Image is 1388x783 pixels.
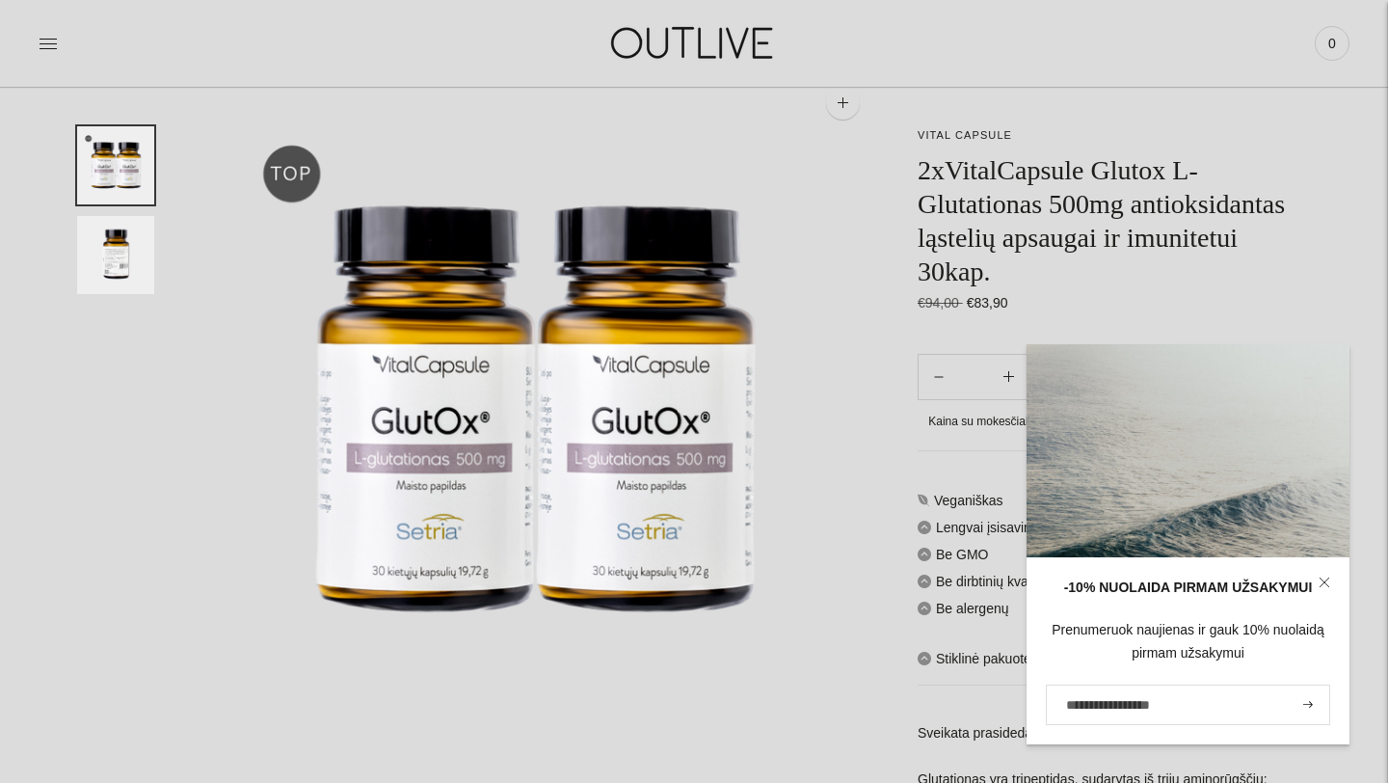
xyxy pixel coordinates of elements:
div: Prenumeruok naujienas ir gauk 10% nuolaidą pirmam užsakymui [1046,619,1330,665]
button: Subtract product quantity [988,354,1029,400]
h1: 2xVitalCapsule Glutox L-Glutationas 500mg antioksidantas ląstelių apsaugai ir imunitetui 30kap. [918,153,1311,288]
div: Kaina su mokesčiais. apskaičiuojama apmokėjimo metu. [918,412,1311,432]
img: 2xVitalCapsule Glutox L-Glutationas 500mg antioksidantas ląstelių apsaugai ir imunitetui 30kap. [193,67,879,753]
button: Translation missing: en.general.accessibility.image_thumbail [77,216,154,294]
img: OUTLIVE [574,10,814,76]
span: €83,90 [967,295,1008,310]
a: 0 [1315,22,1349,65]
a: VITAL CAPSULE [918,129,1012,141]
button: Add product quantity [919,354,959,400]
s: €94,00 [918,295,963,310]
input: Product quantity [959,363,988,391]
span: 0 [1319,30,1346,57]
button: Translation missing: en.general.accessibility.image_thumbail [77,126,154,204]
div: -10% NUOLAIDA PIRMAM UŽSAKYMUI [1046,577,1330,600]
